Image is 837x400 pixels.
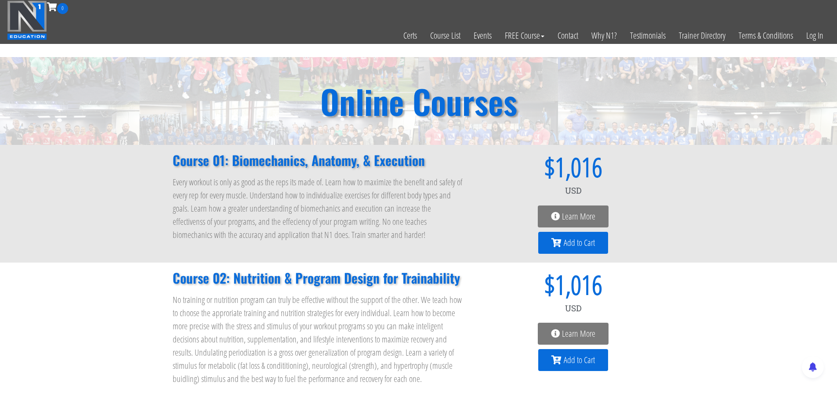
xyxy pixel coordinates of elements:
a: Contact [551,14,585,57]
span: 1,016 [555,154,602,180]
div: USD [482,180,665,201]
a: Add to Cart [538,349,608,371]
span: Add to Cart [564,356,595,364]
span: Learn More [562,329,595,338]
a: 0 [47,1,68,13]
a: Why N1? [585,14,623,57]
div: USD [482,298,665,319]
a: Learn More [538,205,609,227]
h2: Course 02: Nutrition & Program Design for Trainability [173,271,464,285]
a: Testimonials [623,14,672,57]
h2: Course 01: Biomechanics, Anatomy, & Execution [173,154,464,167]
p: No training or nutrition program can truly be effective without the support of the other. We teac... [173,293,464,386]
a: Add to Cart [538,232,608,254]
img: n1-education [7,0,47,40]
span: Learn More [562,212,595,221]
a: Course List [424,14,467,57]
span: $ [482,271,555,298]
a: Terms & Conditions [732,14,800,57]
span: Add to Cart [564,238,595,247]
a: Certs [397,14,424,57]
a: Trainer Directory [672,14,732,57]
a: FREE Course [498,14,551,57]
h2: Online Courses [320,85,517,118]
span: 0 [57,3,68,14]
span: 1,016 [555,271,602,298]
p: Every workout is only as good as the reps its made of. Learn how to maximize the benefit and safe... [173,176,464,241]
a: Learn More [538,323,609,345]
a: Log In [800,14,830,57]
a: Events [467,14,498,57]
span: $ [482,154,555,180]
